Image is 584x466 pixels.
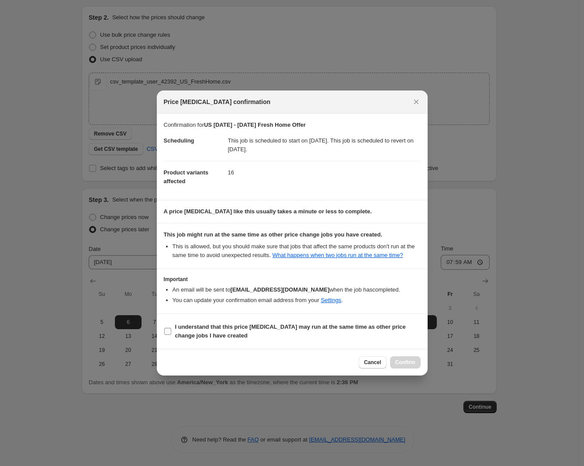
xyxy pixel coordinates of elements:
b: I understand that this price [MEDICAL_DATA] may run at the same time as other price change jobs I... [175,323,406,339]
dd: 16 [228,161,421,184]
b: A price [MEDICAL_DATA] like this usually takes a minute or less to complete. [164,208,372,215]
p: Confirmation for [164,121,421,129]
span: Price [MEDICAL_DATA] confirmation [164,97,271,106]
li: You can update your confirmation email address from your . [173,296,421,305]
b: [EMAIL_ADDRESS][DOMAIN_NAME] [230,286,329,293]
a: Settings [321,297,341,303]
a: What happens when two jobs run at the same time? [273,252,403,258]
b: US [DATE] - [DATE] Fresh Home Offer [204,122,306,128]
span: Product variants affected [164,169,209,184]
span: Scheduling [164,137,194,144]
li: An email will be sent to when the job has completed . [173,285,421,294]
button: Cancel [359,356,386,369]
button: Close [410,96,422,108]
h3: Important [164,276,421,283]
span: Cancel [364,359,381,366]
li: This is allowed, but you should make sure that jobs that affect the same products don ' t run at ... [173,242,421,260]
dd: This job is scheduled to start on [DATE]. This job is scheduled to revert on [DATE]. [228,129,421,161]
b: This job might run at the same time as other price change jobs you have created. [164,231,383,238]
